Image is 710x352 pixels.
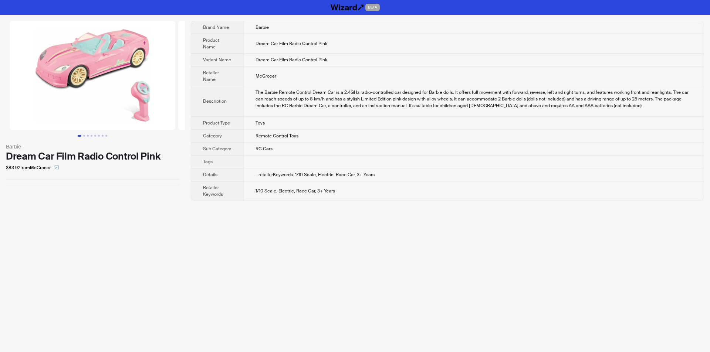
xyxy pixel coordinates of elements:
[78,135,81,137] button: Go to slide 1
[256,57,327,63] span: Dream Car Film Radio Control Pink
[256,89,692,109] div: The Barbie Remote Control Dream Car is a 2.4GHz radio-controlled car designed for Barbie dolls. I...
[203,37,219,50] span: Product Name
[256,24,269,30] span: Barbie
[203,120,230,126] span: Product Type
[6,143,179,151] div: Barbie
[203,172,217,178] span: Details
[203,133,222,139] span: Category
[256,172,375,178] span: - retailerKeywords: 1/10 Scale, Electric, Race Car, 3+ Years
[256,120,265,126] span: Toys
[83,135,85,137] button: Go to slide 2
[203,159,213,165] span: Tags
[203,57,231,63] span: Variant Name
[6,162,179,174] div: $83.92 from McGrocer
[256,133,298,139] span: Remote Control Toys
[203,24,229,30] span: Brand Name
[102,135,104,137] button: Go to slide 7
[256,41,327,47] span: Dream Car Film Radio Control Pink
[94,135,96,137] button: Go to slide 5
[91,135,92,137] button: Go to slide 4
[256,146,273,152] span: RC Cars
[178,21,344,130] img: Dream Car Film Radio Control Pink Dream Car Film Radio Control Pink image 2
[98,135,100,137] button: Go to slide 6
[54,165,59,170] span: select
[87,135,89,137] button: Go to slide 3
[256,188,335,194] span: 1/10 Scale, Electric, Race Car, 3+ Years
[10,21,175,130] img: Dream Car Film Radio Control Pink Dream Car Film Radio Control Pink image 1
[256,73,276,79] span: McGrocer
[105,135,107,137] button: Go to slide 8
[6,151,179,162] div: Dream Car Film Radio Control Pink
[365,4,380,11] span: BETA
[203,146,231,152] span: Sub Category
[203,70,219,82] span: Retailer Name
[203,185,223,197] span: Retailer Keywords
[203,98,227,104] span: Description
